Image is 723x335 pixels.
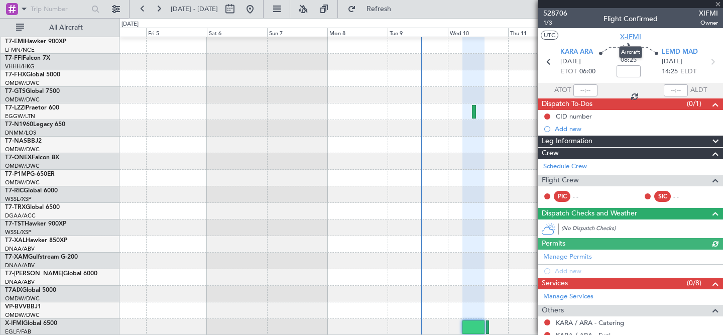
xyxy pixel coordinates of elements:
[680,67,696,77] span: ELDT
[5,271,63,277] span: T7-[PERSON_NAME]
[5,63,35,70] a: VHHH/HKG
[556,318,624,327] a: KARA / ARA - Catering
[5,171,30,177] span: T7-P1MP
[388,28,448,37] div: Tue 9
[5,304,41,310] a: VP-BVVBBJ1
[5,96,40,103] a: OMDW/DWC
[5,72,60,78] a: T7-FHXGlobal 5000
[5,295,40,302] a: OMDW/DWC
[267,28,327,37] div: Sun 7
[621,55,637,65] span: 08:25
[5,287,22,293] span: T7AIX
[542,305,564,316] span: Others
[5,311,40,319] a: OMDW/DWC
[556,112,592,121] div: CID number
[5,138,42,144] a: T7-NASBBJ2
[687,98,701,109] span: (0/1)
[5,88,26,94] span: T7-GTS
[543,8,567,19] span: 528706
[5,254,28,260] span: T7-XAM
[619,46,642,58] div: Aircraft
[5,155,59,161] a: T7-ONEXFalcon 8X
[5,88,60,94] a: T7-GTSGlobal 7500
[542,148,559,159] span: Crew
[554,85,571,95] span: ATOT
[5,188,24,194] span: T7-RIC
[5,245,35,253] a: DNAA/ABV
[5,122,65,128] a: T7-N1960Legacy 650
[11,20,109,36] button: All Aircraft
[5,320,23,326] span: X-IFMI
[604,14,658,24] div: Flight Confirmed
[5,262,35,269] a: DNAA/ABV
[5,113,35,120] a: EGGW/LTN
[560,57,581,67] span: [DATE]
[5,129,36,137] a: DNMM/LOS
[543,292,593,302] a: Manage Services
[5,39,66,45] a: T7-EMIHawker 900XP
[579,67,595,77] span: 06:00
[5,179,40,186] a: OMDW/DWC
[5,146,40,153] a: OMDW/DWC
[5,105,26,111] span: T7-LZZI
[5,320,57,326] a: X-IFMIGlobal 6500
[662,47,698,57] span: LEMD MAD
[542,175,579,186] span: Flight Crew
[358,6,400,13] span: Refresh
[343,1,403,17] button: Refresh
[543,19,567,27] span: 1/3
[620,32,641,42] span: X-IFMI
[573,192,595,201] div: - -
[542,278,568,289] span: Services
[5,238,26,244] span: T7-XAL
[554,191,570,202] div: PIC
[5,171,55,177] a: T7-P1MPG-650ER
[542,136,592,147] span: Leg Information
[5,204,26,210] span: T7-TRX
[654,191,671,202] div: SIC
[5,195,32,203] a: WSSL/XSP
[5,162,40,170] a: OMDW/DWC
[673,192,696,201] div: - -
[5,55,50,61] a: T7-FFIFalcon 7X
[542,208,637,219] span: Dispatch Checks and Weather
[5,238,67,244] a: T7-XALHawker 850XP
[560,47,593,57] span: KARA ARA
[122,20,139,29] div: [DATE]
[207,28,267,37] div: Sat 6
[327,28,388,37] div: Mon 8
[5,271,97,277] a: T7-[PERSON_NAME]Global 6000
[5,39,25,45] span: T7-EMI
[5,155,32,161] span: T7-ONEX
[26,24,106,31] span: All Aircraft
[541,31,558,40] button: UTC
[5,46,35,54] a: LFMN/NCE
[5,287,56,293] a: T7AIXGlobal 5000
[508,28,568,37] div: Thu 11
[662,67,678,77] span: 14:25
[5,188,58,194] a: T7-RICGlobal 6000
[5,105,59,111] a: T7-LZZIPraetor 600
[448,28,508,37] div: Wed 10
[687,278,701,288] span: (0/8)
[561,225,723,235] div: (No Dispatch Checks)
[5,79,40,87] a: OMDW/DWC
[5,229,32,236] a: WSSL/XSP
[699,19,718,27] span: Owner
[5,72,26,78] span: T7-FHX
[5,122,33,128] span: T7-N1960
[5,212,36,219] a: DGAA/ACC
[5,55,23,61] span: T7-FFI
[5,278,35,286] a: DNAA/ABV
[5,254,78,260] a: T7-XAMGulfstream G-200
[5,221,66,227] a: T7-TSTHawker 900XP
[146,28,206,37] div: Fri 5
[555,125,718,133] div: Add new
[5,221,25,227] span: T7-TST
[5,138,27,144] span: T7-NAS
[31,2,86,17] input: Trip Number
[542,98,592,110] span: Dispatch To-Dos
[543,162,587,172] a: Schedule Crew
[662,57,682,67] span: [DATE]
[699,8,718,19] span: XIFMI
